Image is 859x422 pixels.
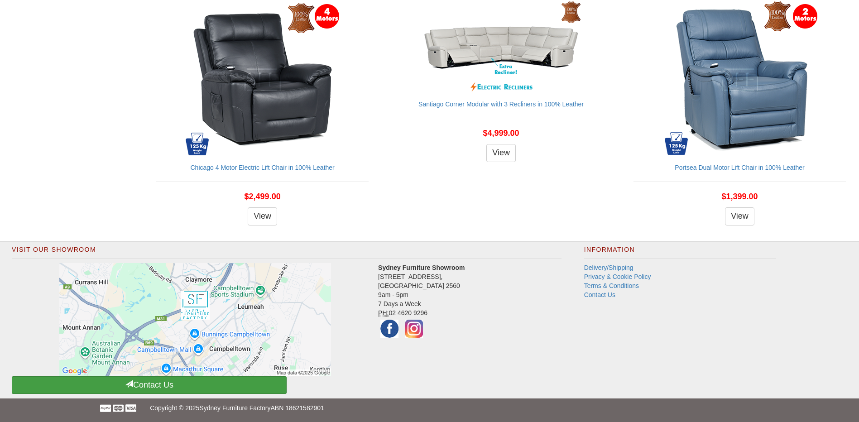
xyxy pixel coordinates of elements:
[483,129,519,138] span: $4,999.00
[422,0,581,96] img: Santiago Corner Modular with 3 Recliners in 100% Leather
[12,246,561,258] h2: Visit Our Showroom
[190,164,334,171] a: Chicago 4 Motor Electric Lift Chair in 100% Leather
[403,317,425,340] img: Instagram
[248,207,277,225] a: View
[59,263,331,376] img: Click to activate map
[486,144,516,162] a: View
[150,398,709,417] p: Copyright © 2025 ABN 18621582901
[378,317,401,340] img: Facebook
[675,164,804,171] a: Portsea Dual Motor Lift Chair in 100% Leather
[378,309,389,317] abbr: Phone
[199,404,270,412] a: Sydney Furniture Factory
[584,282,639,289] a: Terms & Conditions
[378,264,465,271] strong: Sydney Furniture Showroom
[584,246,776,258] h2: Information
[418,101,584,108] a: Santiago Corner Modular with 3 Recliners in 100% Leather
[584,291,615,298] a: Contact Us
[721,192,758,201] span: $1,399.00
[584,264,633,271] a: Delivery/Shipping
[19,263,371,376] a: Click to activate map
[12,376,287,394] a: Contact Us
[245,192,281,201] span: $2,499.00
[584,273,651,280] a: Privacy & Cookie Policy
[183,0,342,159] img: Chicago 4 Motor Electric Lift Chair in 100% Leather
[725,207,754,225] a: View
[661,0,819,159] img: Portsea Dual Motor Lift Chair in 100% Leather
